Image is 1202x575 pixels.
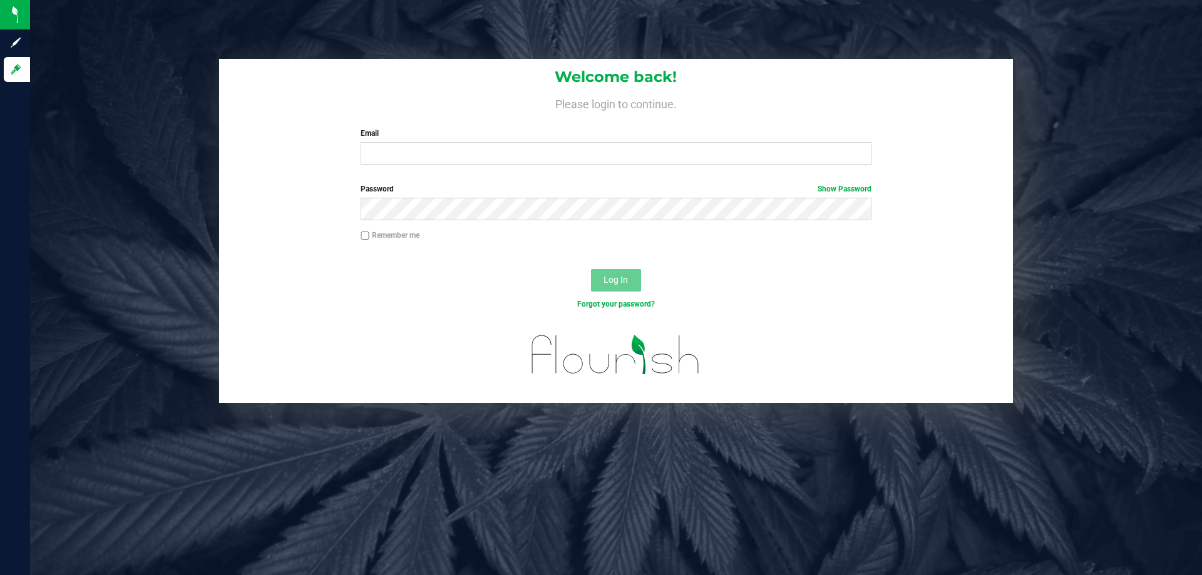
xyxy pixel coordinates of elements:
[818,185,871,193] a: Show Password
[516,323,715,387] img: flourish_logo.svg
[361,128,871,139] label: Email
[604,275,628,285] span: Log In
[9,63,22,76] inline-svg: Log in
[219,95,1013,110] h4: Please login to continue.
[577,300,655,308] a: Forgot your password?
[9,36,22,49] inline-svg: Sign up
[361,185,394,193] span: Password
[591,269,641,292] button: Log In
[361,232,369,240] input: Remember me
[361,230,419,241] label: Remember me
[219,69,1013,85] h1: Welcome back!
